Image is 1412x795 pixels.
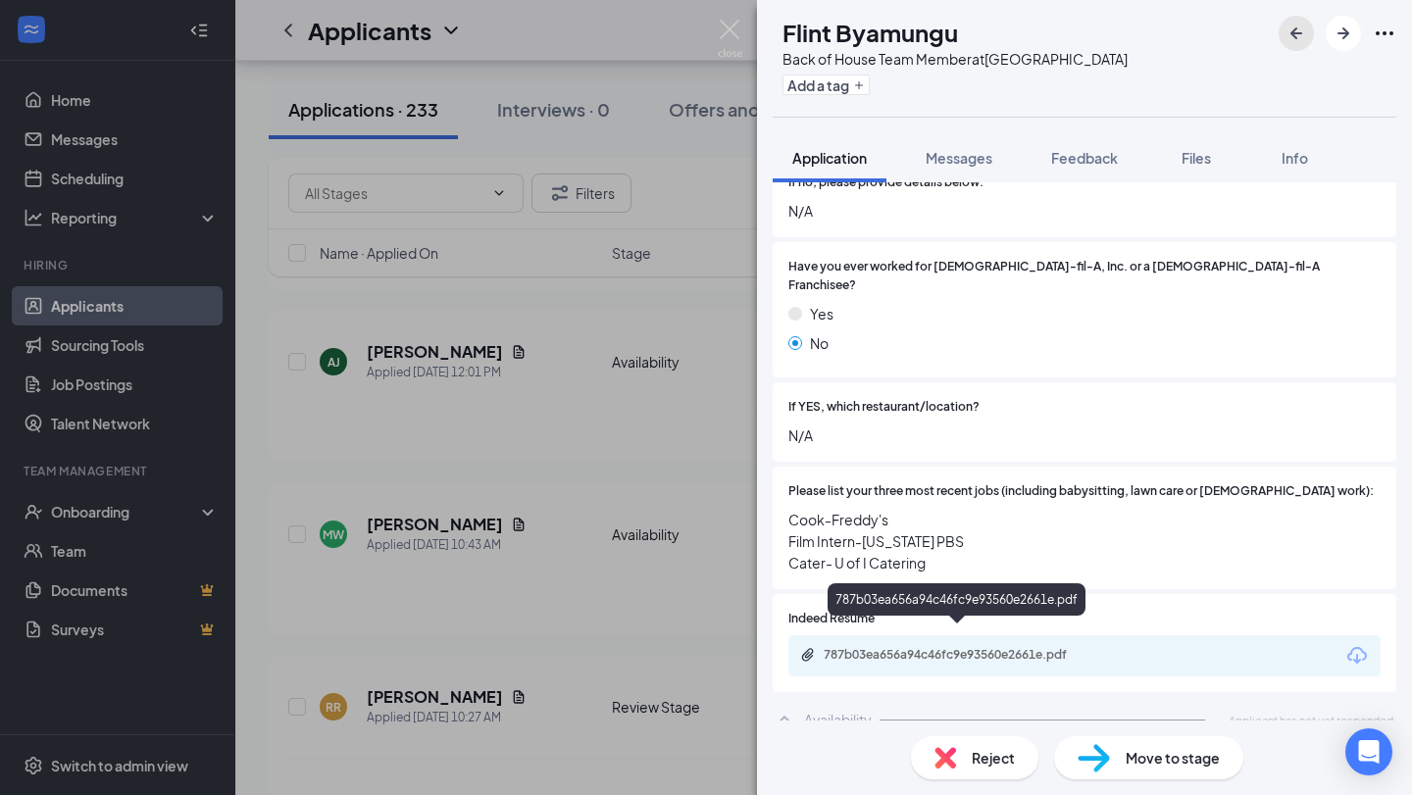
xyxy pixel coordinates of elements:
[1373,22,1396,45] svg: Ellipses
[782,16,958,49] h1: Flint Byamungu
[773,708,796,731] svg: ChevronUp
[788,200,1381,222] span: N/A
[788,174,983,192] span: If no, please provide details below:
[810,332,829,354] span: No
[1126,747,1220,769] span: Move to stage
[853,79,865,91] svg: Plus
[788,509,1381,573] span: Cook-Freddy's Film Intern-[US_STATE] PBS Cater- U of I Catering
[788,482,1374,501] span: Please list your three most recent jobs (including babysitting, lawn care or [DEMOGRAPHIC_DATA] w...
[788,398,980,417] span: If YES, which restaurant/location?
[788,610,875,628] span: Indeed Resume
[782,75,870,95] button: PlusAdd a tag
[1332,22,1355,45] svg: ArrowRight
[1345,644,1369,668] svg: Download
[792,149,867,167] span: Application
[810,303,833,324] span: Yes
[804,710,872,729] div: Availability
[800,647,816,663] svg: Paperclip
[828,583,1085,616] div: 787b03ea656a94c46fc9e93560e2661e.pdf
[1285,22,1308,45] svg: ArrowLeftNew
[800,647,1118,666] a: Paperclip787b03ea656a94c46fc9e93560e2661e.pdf
[926,149,992,167] span: Messages
[1345,728,1392,775] div: Open Intercom Messenger
[1229,712,1396,728] span: Applicant has not yet responded.
[1182,149,1211,167] span: Files
[824,647,1098,663] div: 787b03ea656a94c46fc9e93560e2661e.pdf
[1326,16,1361,51] button: ArrowRight
[1279,16,1314,51] button: ArrowLeftNew
[788,258,1381,295] span: Have you ever worked for [DEMOGRAPHIC_DATA]-fil-A, Inc. or a [DEMOGRAPHIC_DATA]-fil-A Franchisee?
[788,424,1381,446] span: N/A
[1282,149,1308,167] span: Info
[1051,149,1118,167] span: Feedback
[782,49,1128,69] div: Back of House Team Member at [GEOGRAPHIC_DATA]
[972,747,1015,769] span: Reject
